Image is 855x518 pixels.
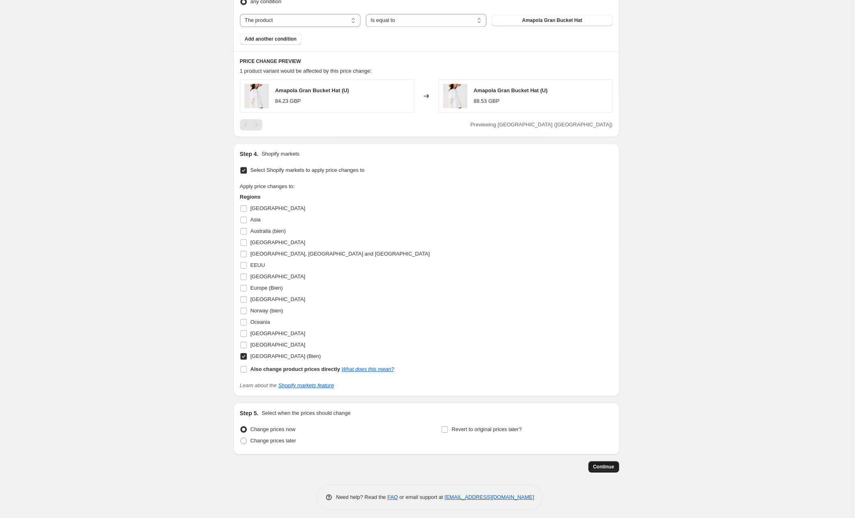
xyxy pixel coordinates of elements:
img: ROMUALDA_AW25_ECOMM5475_d7280983-421b-44ce-ae57-25bb58ecac69_80x.jpg [443,84,468,108]
span: Amapola Gran Bucket Hat (U) [275,87,349,93]
span: Australia (bien) [251,228,286,234]
span: Change prices later [251,438,297,444]
button: Continue [589,461,619,472]
span: Need help? Read the [336,494,388,500]
a: [EMAIL_ADDRESS][DOMAIN_NAME] [445,494,534,500]
nav: Pagination [240,119,262,130]
h3: Regions [240,193,430,201]
span: Norway (bien) [251,308,284,314]
p: Shopify markets [262,150,299,158]
button: Amapola Gran Bucket Hat [492,15,613,26]
span: 1 product variant would be affected by this price change: [240,68,372,74]
span: [GEOGRAPHIC_DATA] [251,296,305,302]
span: Select Shopify markets to apply price changes to [251,167,365,173]
a: FAQ [387,494,398,500]
span: [GEOGRAPHIC_DATA] [251,239,305,245]
span: or email support at [398,494,445,500]
span: Previewing [GEOGRAPHIC_DATA] ([GEOGRAPHIC_DATA]) [470,121,613,128]
h6: PRICE CHANGE PREVIEW [240,58,613,65]
span: Amapola Gran Bucket Hat [522,17,582,24]
button: Add another condition [240,33,302,45]
i: Learn about the [240,382,334,388]
span: [GEOGRAPHIC_DATA] [251,205,305,211]
span: [GEOGRAPHIC_DATA] (Bien) [251,353,321,359]
span: Amapola Gran Bucket Hat (U) [474,87,548,93]
span: [GEOGRAPHIC_DATA] [251,273,305,280]
div: 84.23 GBP [275,97,301,105]
span: Europe (Bien) [251,285,283,291]
span: Change prices now [251,426,296,432]
a: Shopify markets feature [278,382,334,388]
span: Continue [593,464,615,470]
p: Select when the prices should change [262,409,351,417]
h2: Step 4. [240,150,259,158]
b: Also change product prices directly [251,366,340,372]
span: [GEOGRAPHIC_DATA] [251,342,305,348]
span: EEUU [251,262,265,268]
span: Oceania [251,319,270,325]
span: Add another condition [245,36,297,42]
span: [GEOGRAPHIC_DATA] [251,330,305,336]
h2: Step 5. [240,409,259,417]
div: 88.53 GBP [474,97,500,105]
span: Asia [251,217,261,223]
img: ROMUALDA_AW25_ECOMM5475_d7280983-421b-44ce-ae57-25bb58ecac69_80x.jpg [245,84,269,108]
span: Revert to original prices later? [452,426,522,432]
a: What does this mean? [342,366,394,372]
span: Apply price changes to: [240,183,295,189]
span: [GEOGRAPHIC_DATA], [GEOGRAPHIC_DATA] and [GEOGRAPHIC_DATA] [251,251,430,257]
